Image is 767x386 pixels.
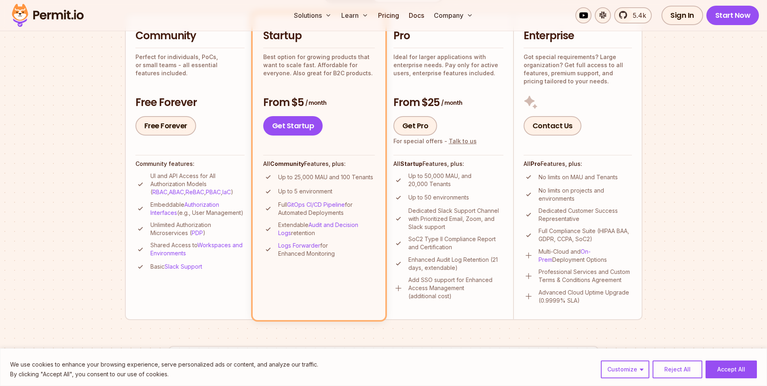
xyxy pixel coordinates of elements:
button: Solutions [291,7,335,23]
h3: From $25 [393,95,503,110]
p: Enhanced Audit Log Retention (21 days, extendable) [408,256,503,272]
p: Up to 50 environments [408,193,469,201]
p: Unlimited Authorization Microservices ( ) [150,221,245,237]
p: Got special requirements? Large organization? Get full access to all features, premium support, a... [524,53,632,85]
a: RBAC [152,189,167,195]
h4: Community features: [135,160,245,168]
a: IaC [222,189,231,195]
a: Contact Us [524,116,581,136]
p: UI and API Access for All Authorization Models ( , , , , ) [150,172,245,196]
a: Sign In [661,6,703,25]
p: We use cookies to enhance your browsing experience, serve personalized ads or content, and analyz... [10,360,318,369]
a: ReBAC [186,189,204,195]
p: Best option for growing products that want to scale fast. Affordable for everyone. Also great for... [263,53,375,77]
p: for Enhanced Monitoring [278,242,375,258]
a: Get Pro [393,116,437,136]
span: 5.4k [628,11,646,20]
h3: From $5 [263,95,375,110]
p: Professional Services and Custom Terms & Conditions Agreement [539,268,632,284]
a: Talk to us [449,138,477,144]
a: PDP [192,229,203,236]
a: Slack Support [165,263,202,270]
p: Up to 25,000 MAU and 100 Tenants [278,173,373,181]
a: 5.4k [614,7,652,23]
p: Full Compliance Suite (HIPAA BAA, GDPR, CCPA, SoC2) [539,227,632,243]
button: Company [431,7,476,23]
h2: Community [135,29,245,43]
button: Customize [601,361,649,378]
strong: Pro [530,160,541,167]
h4: All Features, plus: [393,160,503,168]
p: Dedicated Customer Success Representative [539,207,632,223]
h2: Enterprise [524,29,632,43]
h2: Startup [263,29,375,43]
p: Dedicated Slack Support Channel with Prioritized Email, Zoom, and Slack support [408,207,503,231]
a: Start Now [706,6,759,25]
a: Docs [406,7,427,23]
a: Logs Forwarder [278,242,320,249]
p: Basic [150,263,202,271]
p: Full for Automated Deployments [278,201,375,217]
p: Perfect for individuals, PoCs, or small teams - all essential features included. [135,53,245,77]
h3: Free Forever [135,95,245,110]
a: Audit and Decision Logs [278,221,358,236]
a: Get Startup [263,116,323,136]
p: By clicking "Accept All", you consent to our use of cookies. [10,369,318,379]
a: On-Prem [539,248,591,263]
p: No limits on projects and environments [539,187,632,203]
p: Up to 50,000 MAU, and 20,000 Tenants [408,172,503,188]
p: No limits on MAU and Tenants [539,173,618,181]
a: GitOps CI/CD Pipeline [287,201,345,208]
a: Pricing [375,7,402,23]
span: / month [441,99,462,107]
a: Authorization Interfaces [150,201,219,216]
img: Permit logo [8,2,87,29]
p: SoC2 Type II Compliance Report and Certification [408,235,503,251]
strong: Startup [400,160,423,167]
p: Add SSO support for Enhanced Access Management (additional cost) [408,276,503,300]
strong: Community [270,160,304,167]
a: PBAC [206,189,221,195]
p: Multi-Cloud and Deployment Options [539,248,632,264]
p: Ideal for larger applications with enterprise needs. Pay only for active users, enterprise featur... [393,53,503,77]
p: Extendable retention [278,221,375,237]
a: Free Forever [135,116,196,136]
p: Advanced Cloud Uptime Upgrade (0.9999% SLA) [539,288,632,305]
h4: All Features, plus: [263,160,375,168]
p: Shared Access to [150,241,245,257]
p: Embeddable (e.g., User Management) [150,201,245,217]
button: Learn [338,7,372,23]
a: ABAC [169,189,184,195]
p: Up to 5 environment [278,187,332,195]
span: / month [305,99,326,107]
div: For special offers - [393,137,477,145]
button: Reject All [653,361,702,378]
h2: Pro [393,29,503,43]
h4: All Features, plus: [524,160,632,168]
button: Accept All [706,361,757,378]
